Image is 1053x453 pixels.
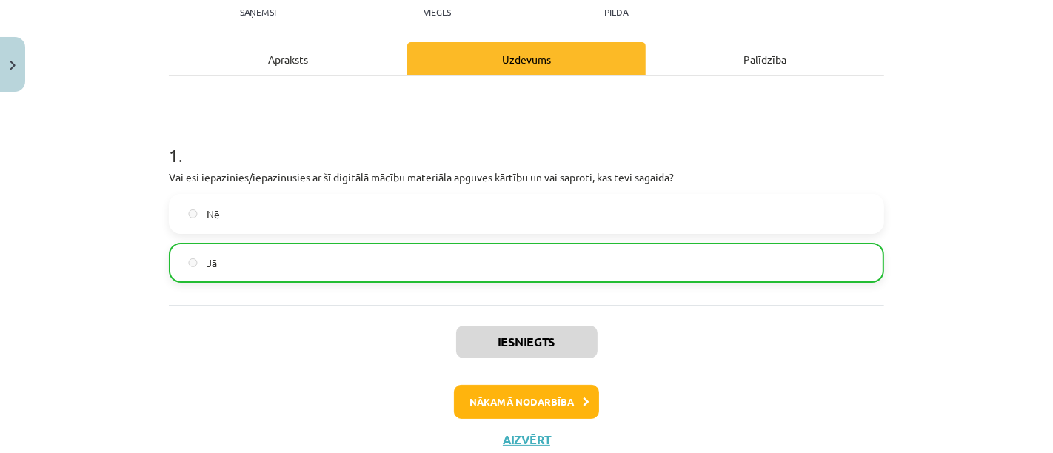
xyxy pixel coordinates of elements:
p: Viegls [424,7,451,17]
input: Nē [188,209,198,219]
input: Jā [188,258,198,268]
p: Vai esi iepazinies/iepazinusies ar šī digitālā mācību materiāla apguves kārtību un vai saproti, k... [169,170,884,185]
h1: 1 . [169,119,884,165]
button: Nākamā nodarbība [454,385,599,419]
span: Jā [207,255,217,271]
div: Uzdevums [407,42,646,75]
p: pilda [604,7,628,17]
p: Saņemsi [234,7,282,17]
button: Aizvērt [498,432,555,447]
div: Apraksts [169,42,407,75]
button: Iesniegts [456,326,598,358]
img: icon-close-lesson-0947bae3869378f0d4975bcd49f059093ad1ed9edebbc8119c70593378902aed.svg [10,61,16,70]
span: Nē [207,207,220,222]
div: Palīdzība [646,42,884,75]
